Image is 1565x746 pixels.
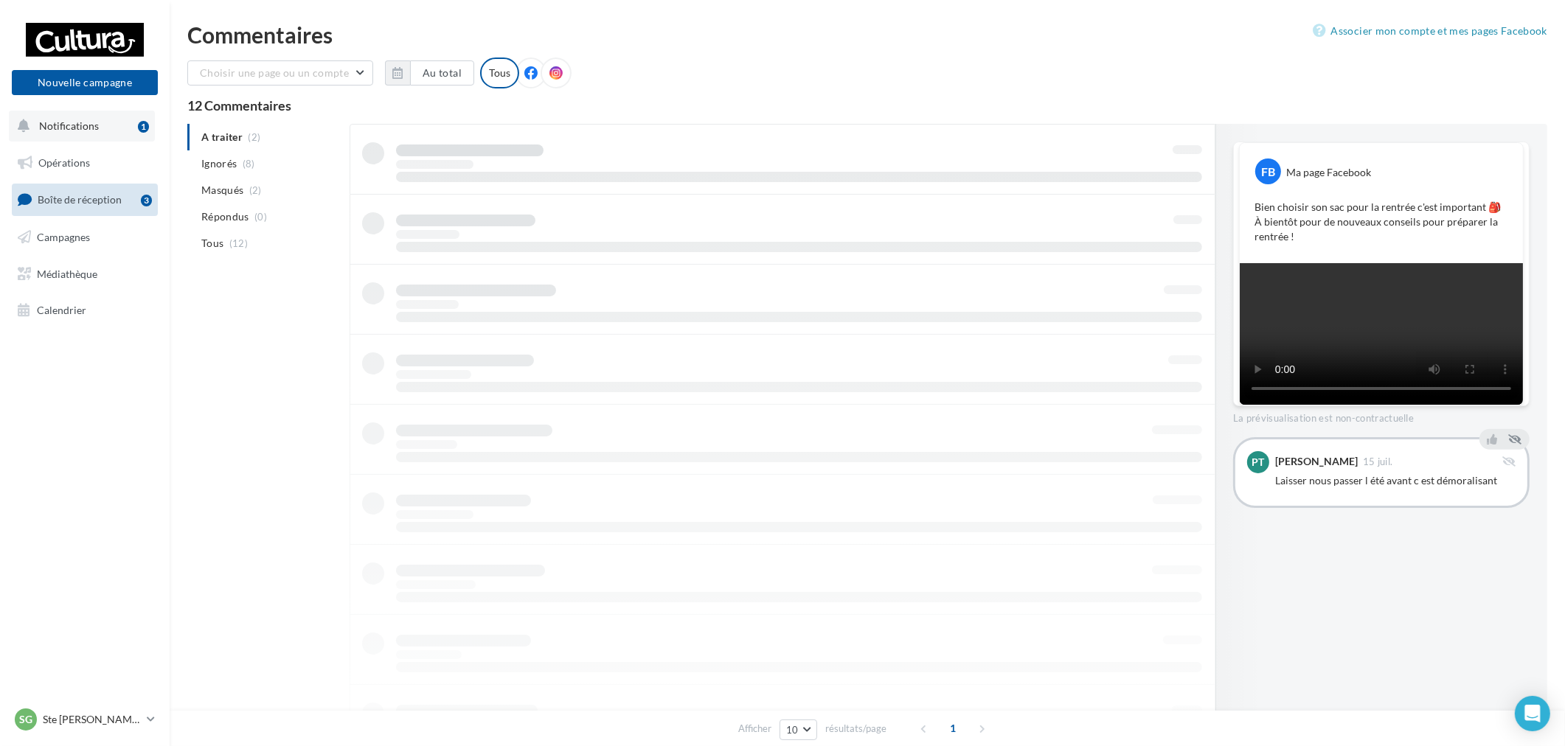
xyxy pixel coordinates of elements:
[1515,696,1550,731] div: Open Intercom Messenger
[200,66,349,79] span: Choisir une page ou un compte
[19,712,32,727] span: SG
[201,209,249,224] span: Répondus
[138,121,149,133] div: 1
[9,184,161,215] a: Boîte de réception3
[37,231,90,243] span: Campagnes
[825,722,886,736] span: résultats/page
[201,156,237,171] span: Ignorés
[39,119,99,132] span: Notifications
[9,111,155,142] button: Notifications 1
[37,304,86,316] span: Calendrier
[1255,200,1508,244] p: Bien choisir son sac pour la rentrée c'est important 🎒 À bientôt pour de nouveaux conseils pour p...
[12,705,158,733] a: SG Ste [PERSON_NAME] des Bois
[12,70,158,95] button: Nouvelle campagne
[1275,473,1516,488] div: Laisser nous passer l été avant c est démoralisant
[1286,165,1371,180] div: Ma page Facebook
[385,60,474,86] button: Au total
[38,193,122,206] span: Boîte de réception
[780,719,817,740] button: 10
[1255,158,1281,184] div: FB
[9,295,161,326] a: Calendrier
[38,156,90,169] span: Opérations
[480,57,519,88] div: Tous
[243,158,255,170] span: (8)
[1314,22,1547,40] a: Associer mon compte et mes pages Facebook
[738,722,771,736] span: Afficher
[187,24,1547,46] div: Commentaires
[410,60,474,86] button: Au total
[37,267,97,279] span: Médiathèque
[187,99,1547,112] div: 12 Commentaires
[786,724,799,736] span: 10
[43,712,141,727] p: Ste [PERSON_NAME] des Bois
[941,717,965,740] span: 1
[1275,456,1358,467] div: [PERSON_NAME]
[201,183,243,198] span: Masqués
[9,147,161,178] a: Opérations
[187,60,373,86] button: Choisir une page ou un compte
[9,259,161,290] a: Médiathèque
[1252,455,1265,470] span: PT
[141,195,152,206] div: 3
[9,222,161,253] a: Campagnes
[249,184,262,196] span: (2)
[229,237,248,249] span: (12)
[1233,406,1530,425] div: La prévisualisation est non-contractuelle
[254,211,267,223] span: (0)
[1363,457,1393,467] span: 15 juil.
[201,236,223,251] span: Tous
